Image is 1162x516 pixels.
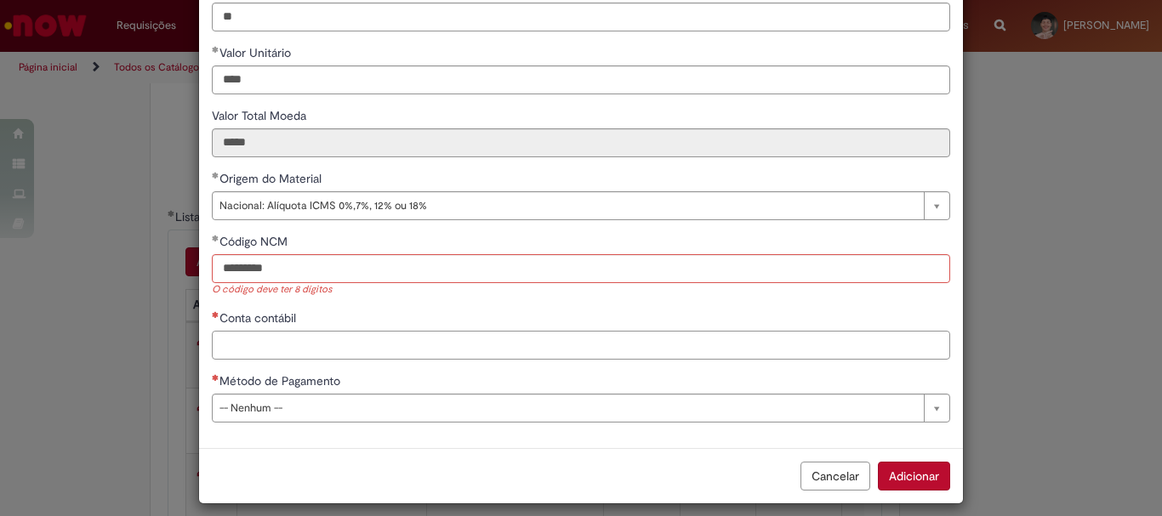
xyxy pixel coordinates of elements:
[212,374,219,381] span: Necessários
[212,65,950,94] input: Valor Unitário
[212,311,219,318] span: Necessários
[219,310,299,326] span: Conta contábil
[212,128,950,157] input: Valor Total Moeda
[212,331,950,360] input: Conta contábil
[219,373,344,388] span: Método de Pagamento
[212,46,219,53] span: Obrigatório Preenchido
[212,172,219,179] span: Obrigatório Preenchido
[212,235,219,241] span: Obrigatório Preenchido
[212,3,950,31] input: Quantidade
[219,192,915,219] span: Nacional: Alíquota ICMS 0%,7%, 12% ou 18%
[219,171,325,186] span: Origem do Material
[212,254,950,283] input: Código NCM
[212,108,310,123] span: Somente leitura - Valor Total Moeda
[212,283,950,298] div: O código deve ter 8 dígitos
[219,394,915,422] span: -- Nenhum --
[219,45,294,60] span: Valor Unitário
[219,234,291,249] span: Código NCM
[878,462,950,490] button: Adicionar
[800,462,870,490] button: Cancelar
